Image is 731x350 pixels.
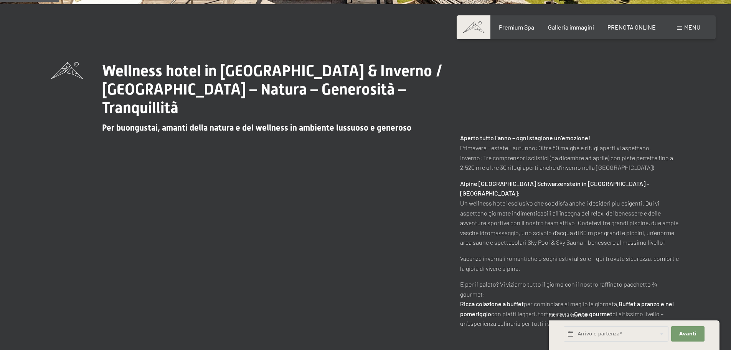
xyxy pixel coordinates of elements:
strong: Buffet a pranzo e nel pomeriggio [460,300,674,317]
span: Per buongustai, amanti della natura e del wellness in ambiente lussuoso e generoso [102,123,411,133]
a: PRENOTA ONLINE [607,23,656,31]
span: Richiesta express [549,312,587,318]
p: Vacanze invernali romantiche o sogni estivi al sole – qui trovate sicurezza, comfort e la gioia d... [460,254,680,273]
strong: Aperto tutto l’anno – ogni stagione un’emozione! [460,134,590,141]
strong: Ricca colazione a buffet [460,300,524,307]
a: Premium Spa [499,23,534,31]
p: Un wellness hotel esclusivo che soddisfa anche i desideri più esigenti. Qui vi aspettano giornate... [460,179,680,247]
strong: Alpine [GEOGRAPHIC_DATA] Schwarzenstein in [GEOGRAPHIC_DATA] – [GEOGRAPHIC_DATA]: [460,180,649,197]
span: Avanti [679,330,696,337]
span: Wellness hotel in [GEOGRAPHIC_DATA] & Inverno / [GEOGRAPHIC_DATA] – Natura – Generosità – Tranqui... [102,62,443,117]
span: Menu [684,23,700,31]
p: Primavera - estate - autunno: Oltre 80 malghe e rifugi aperti vi aspettano. Inverno: Tre comprens... [460,133,680,172]
button: Avanti [671,326,704,342]
p: E per il palato? Vi viziamo tutto il giorno con il nostro raffinato pacchetto ¾ gourmet: per comi... [460,279,680,328]
a: Galleria immagini [548,23,594,31]
strong: Cena gourmet [574,310,612,317]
